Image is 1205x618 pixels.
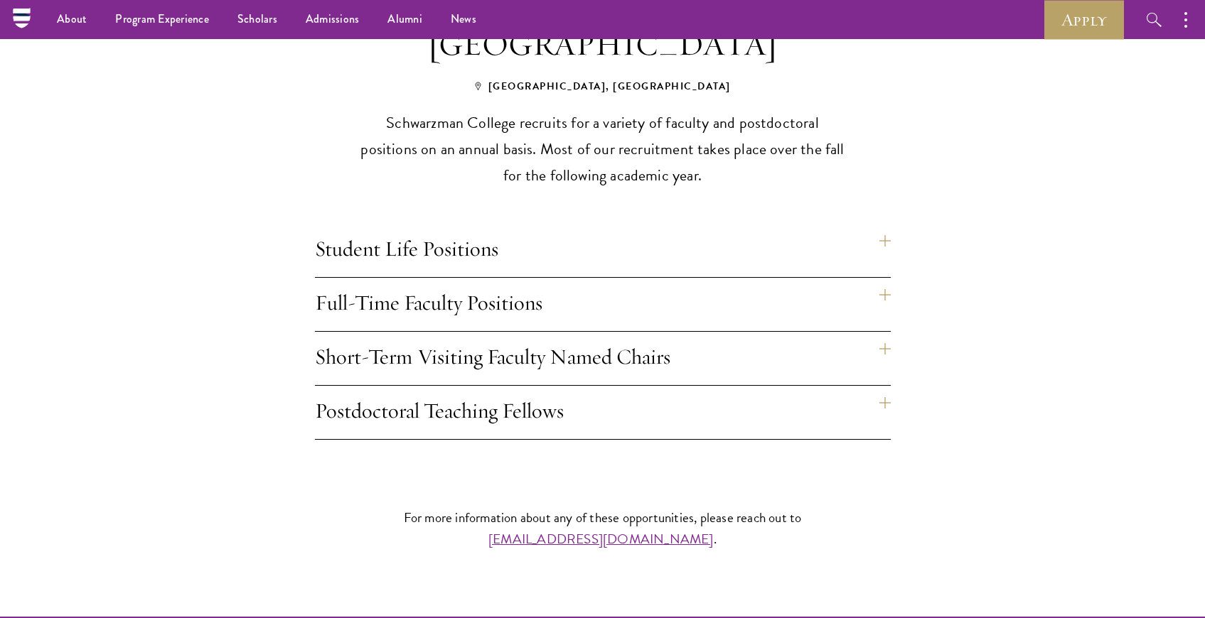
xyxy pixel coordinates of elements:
[315,278,891,331] h4: Full-Time Faculty Positions
[315,332,891,385] h4: Short-Term Visiting Faculty Named Chairs
[358,109,848,188] p: Schwarzman College recruits for a variety of faculty and postdoctoral positions on an annual basi...
[475,79,731,94] span: [GEOGRAPHIC_DATA], [GEOGRAPHIC_DATA]
[488,528,714,549] a: [EMAIL_ADDRESS][DOMAIN_NAME]
[219,507,987,548] p: For more information about any of these opportunities, please reach out to .
[315,386,891,439] h4: Postdoctoral Teaching Fellows
[315,224,891,277] h4: Student Life Positions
